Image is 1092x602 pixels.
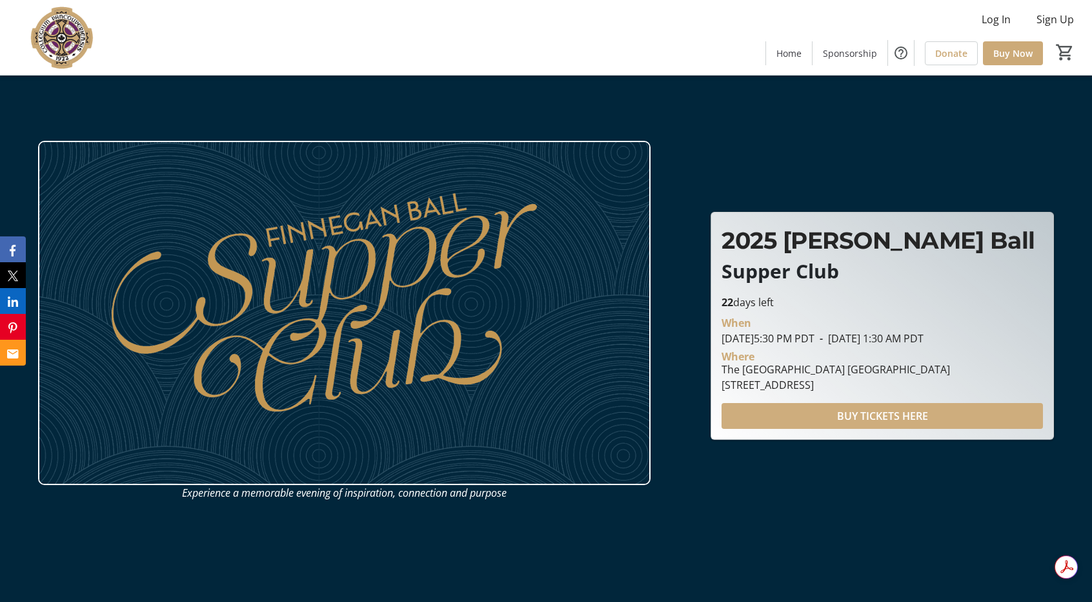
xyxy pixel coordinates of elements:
[722,351,754,362] div: Where
[722,315,751,331] div: When
[722,258,839,284] span: Supper Club
[814,331,828,346] span: -
[823,47,877,60] span: Sponsorship
[722,377,950,393] div: [STREET_ADDRESS]
[935,47,967,60] span: Donate
[722,295,733,309] span: 22
[722,331,814,346] span: [DATE] 5:30 PM PDT
[722,403,1043,429] button: BUY TICKETS HERE
[722,223,1043,258] p: 2025 [PERSON_NAME] Ball
[814,331,924,346] span: [DATE] 1:30 AM PDT
[993,47,1033,60] span: Buy Now
[722,362,950,377] div: The [GEOGRAPHIC_DATA] [GEOGRAPHIC_DATA]
[983,41,1043,65] a: Buy Now
[925,41,978,65] a: Donate
[837,408,928,424] span: BUY TICKETS HERE
[888,40,914,66] button: Help
[722,295,1043,310] p: days left
[982,12,1011,27] span: Log In
[8,5,123,70] img: VC Parent Association's Logo
[971,9,1021,30] button: Log In
[813,41,887,65] a: Sponsorship
[776,47,802,60] span: Home
[182,486,507,500] em: Experience a memorable evening of inspiration, connection and purpose
[38,141,651,486] img: Campaign CTA Media Photo
[766,41,812,65] a: Home
[1053,41,1077,64] button: Cart
[1026,9,1084,30] button: Sign Up
[1036,12,1074,27] span: Sign Up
